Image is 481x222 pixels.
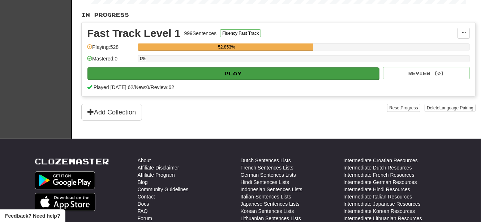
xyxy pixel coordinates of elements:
[35,171,95,189] img: Get it on Google Play
[149,84,151,90] span: /
[439,105,473,110] span: Language Pairing
[138,164,179,171] a: Affiliate Disclaimer
[241,186,302,193] a: Indonesian Sentences Lists
[241,157,291,164] a: Dutch Sentences Lists
[344,157,418,164] a: Intermediate Croatian Resources
[5,212,60,219] span: Open feedback widget
[35,157,109,166] a: Clozemaster
[138,171,175,179] a: Affiliate Program
[87,28,181,39] div: Fast Track Level 1
[87,55,134,67] div: Mastered: 0
[344,193,412,200] a: Intermediate Italian Resources
[87,67,379,80] button: Play
[184,30,217,37] div: 999 Sentences
[241,200,300,208] a: Japanese Sentences Lists
[344,171,415,179] a: Intermediate French Resources
[135,84,149,90] span: New: 0
[241,171,296,179] a: German Sentences Lists
[138,200,149,208] a: Docs
[241,215,301,222] a: Lithuanian Sentences Lists
[344,215,422,222] a: Intermediate Lithuanian Resources
[241,164,293,171] a: French Sentences Lists
[35,193,96,211] img: Get it on App Store
[241,208,294,215] a: Korean Sentences Lists
[87,43,134,55] div: Playing: 528
[344,200,421,208] a: Intermediate Japanese Resources
[241,193,291,200] a: Italian Sentences Lists
[220,29,261,37] button: Fluency Fast Track
[140,43,313,51] div: 52.853%
[81,104,142,121] button: Add Collection
[138,186,189,193] a: Community Guidelines
[344,186,410,193] a: Intermediate Hindi Resources
[241,179,289,186] a: Hindi Sentences Lists
[133,84,135,90] span: /
[138,193,155,200] a: Contact
[401,105,418,110] span: Progress
[344,164,412,171] a: Intermediate Dutch Resources
[344,208,415,215] a: Intermediate Korean Resources
[81,11,476,18] p: In Progress
[94,84,133,90] span: Played [DATE]: 62
[383,67,470,79] button: Review (0)
[344,179,417,186] a: Intermediate German Resources
[138,179,148,186] a: Blog
[138,215,152,222] a: Forum
[151,84,174,90] span: Review: 62
[387,104,420,112] button: ResetProgress
[138,208,148,215] a: FAQ
[425,104,476,112] button: DeleteLanguage Pairing
[138,157,151,164] a: About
